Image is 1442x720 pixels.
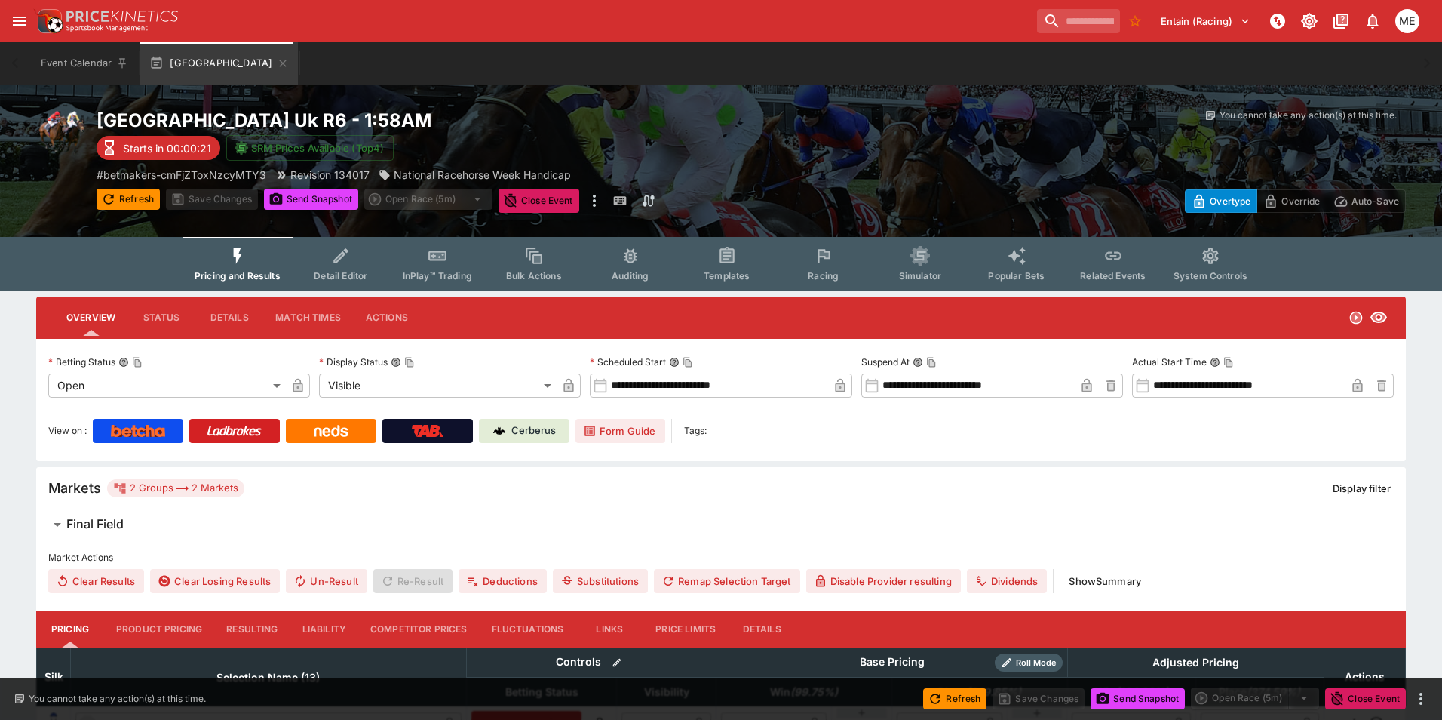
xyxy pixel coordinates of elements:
span: Bulk Actions [506,270,562,282]
button: ShowSummary [1060,569,1150,593]
button: Deductions [459,569,547,593]
span: Pricing and Results [195,270,281,282]
label: Market Actions [48,546,1394,569]
span: Templates [704,270,750,282]
p: Display Status [319,355,388,368]
button: Notifications [1359,8,1386,35]
p: Actual Start Time [1132,355,1207,368]
div: National Racehorse Week Handicap [379,167,571,183]
button: Disable Provider resulting [806,569,961,593]
img: Neds [314,425,348,437]
img: Cerberus [493,425,505,437]
button: Suspend AtCopy To Clipboard [913,357,923,368]
button: Select Tenant [1152,9,1259,33]
button: Send Snapshot [264,189,358,210]
span: Related Events [1080,270,1146,282]
button: Documentation [1327,8,1355,35]
button: Pricing [36,611,104,648]
p: Starts in 00:00:21 [123,140,211,156]
button: Betting StatusCopy To Clipboard [118,357,129,368]
th: Actions [1324,648,1405,706]
button: Clear Losing Results [150,569,280,593]
button: Close Event [499,189,579,213]
button: Actual Start TimeCopy To Clipboard [1210,357,1220,368]
button: Overview [54,300,127,336]
img: Sportsbook Management [66,25,148,32]
label: View on : [48,419,87,443]
button: Fluctuations [480,611,576,648]
button: Copy To Clipboard [1223,357,1234,368]
span: System Controls [1174,270,1247,282]
p: Override [1281,193,1320,209]
button: Dividends [967,569,1047,593]
div: split button [364,189,492,210]
span: Auditing [612,270,649,282]
button: Clear Results [48,569,144,593]
button: Copy To Clipboard [926,357,937,368]
button: Overtype [1185,189,1257,213]
img: Ladbrokes [207,425,262,437]
input: search [1037,9,1120,33]
button: Substitutions [553,569,648,593]
button: Remap Selection Target [654,569,800,593]
button: Product Pricing [104,611,214,648]
a: Cerberus [479,419,569,443]
button: Actions [353,300,421,336]
img: horse_racing.png [36,109,84,157]
p: You cannot take any action(s) at this time. [29,692,206,706]
button: SRM Prices Available (Top4) [226,135,394,161]
div: split button [1191,688,1319,709]
button: more [585,189,603,213]
p: National Racehorse Week Handicap [394,167,571,183]
th: Controls [466,648,716,677]
div: Start From [1185,189,1406,213]
button: Send Snapshot [1091,688,1185,709]
button: Details [195,300,263,336]
button: Auto-Save [1327,189,1406,213]
span: Detail Editor [314,270,367,282]
button: Details [728,611,796,648]
button: Copy To Clipboard [132,357,143,368]
div: Event type filters [183,237,1259,291]
span: Selection Name (13) [200,669,336,687]
button: [GEOGRAPHIC_DATA] [140,42,298,85]
button: Refresh [923,688,986,709]
p: Copy To Clipboard [97,167,266,183]
button: Toggle light/dark mode [1296,8,1323,35]
span: Popular Bets [988,270,1045,282]
button: Copy To Clipboard [404,357,415,368]
p: You cannot take any action(s) at this time. [1220,109,1397,122]
img: PriceKinetics Logo [33,6,63,36]
label: Tags: [684,419,707,443]
th: Silk [37,648,71,706]
button: Bulk edit [607,653,627,672]
h6: Final Field [66,516,124,532]
span: Roll Mode [1010,657,1063,669]
button: Display StatusCopy To Clipboard [391,357,401,368]
div: 2 Groups 2 Markets [113,479,238,497]
button: more [1412,690,1430,708]
img: PriceKinetics [66,11,178,22]
button: Links [575,611,643,648]
h5: Markets [48,479,101,497]
p: Suspend At [861,355,910,368]
button: Matt Easter [1391,5,1424,38]
a: Form Guide [575,419,665,443]
span: InPlay™ Trading [403,270,472,282]
button: Resulting [214,611,290,648]
button: Status [127,300,195,336]
h2: Copy To Clipboard [97,109,751,132]
button: No Bookmarks [1123,9,1147,33]
svg: Visible [1370,309,1388,327]
img: TabNZ [412,425,443,437]
button: Final Field [36,509,1406,540]
div: Open [48,374,286,398]
div: Visible [319,374,557,398]
span: Simulator [899,270,941,282]
p: Overtype [1210,193,1250,209]
button: Un-Result [286,569,367,593]
button: Refresh [97,189,160,210]
span: Re-Result [373,569,453,593]
p: Cerberus [511,423,556,438]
